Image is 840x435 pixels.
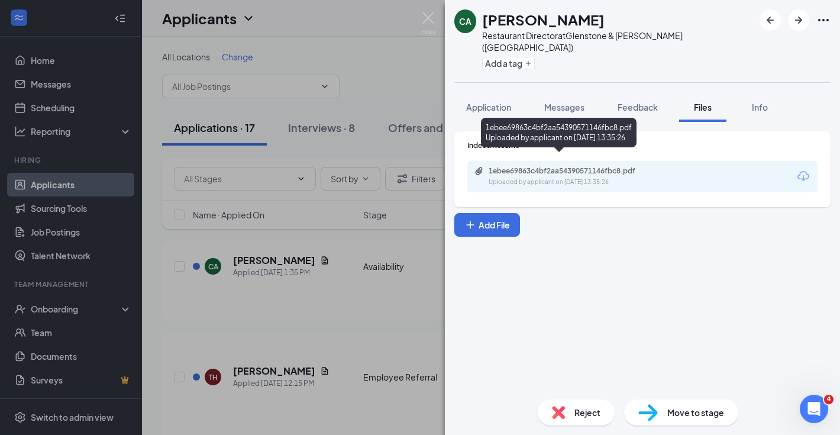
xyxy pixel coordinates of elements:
[788,9,809,31] button: ArrowRight
[474,166,666,187] a: Paperclip1ebee69863c4bf2aa54390571146fbc8.pdfUploaded by applicant on [DATE] 13:35:26
[824,395,833,404] span: 4
[466,102,511,112] span: Application
[791,13,806,27] svg: ArrowRight
[464,219,476,231] svg: Plus
[482,57,535,69] button: PlusAdd a tag
[574,406,600,419] span: Reject
[481,118,637,147] div: 1ebee69863c4bf2aa54390571146fbc8.pdf Uploaded by applicant on [DATE] 13:35:26
[800,395,828,423] iframe: Intercom live chat
[752,102,768,112] span: Info
[796,169,810,183] svg: Download
[694,102,712,112] span: Files
[816,13,831,27] svg: Ellipses
[544,102,584,112] span: Messages
[525,60,532,67] svg: Plus
[667,406,724,419] span: Move to stage
[760,9,781,31] button: ArrowLeftNew
[467,140,818,150] div: Indeed Resume
[763,13,777,27] svg: ArrowLeftNew
[482,30,754,53] div: Restaurant Director at Glenstone & [PERSON_NAME] ([GEOGRAPHIC_DATA])
[459,15,471,27] div: CA
[489,178,666,187] div: Uploaded by applicant on [DATE] 13:35:26
[618,102,658,112] span: Feedback
[482,9,605,30] h1: [PERSON_NAME]
[489,166,654,176] div: 1ebee69863c4bf2aa54390571146fbc8.pdf
[474,166,484,176] svg: Paperclip
[454,213,520,237] button: Add FilePlus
